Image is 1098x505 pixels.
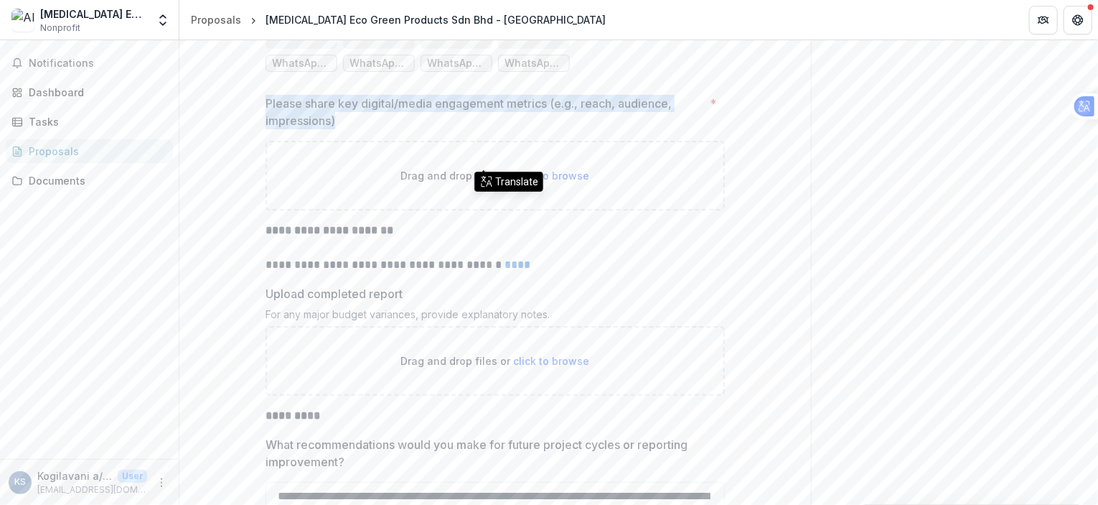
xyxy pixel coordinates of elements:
[505,57,563,70] span: WhatsApp Image [DATE] at 11.53.32_01504d3b.jpg
[29,85,161,100] div: Dashboard
[185,9,247,30] a: Proposals
[153,474,170,491] button: More
[1064,6,1092,34] button: Get Help
[401,353,590,369] p: Drag and drop files or
[29,144,161,159] div: Proposals
[37,468,112,483] p: Kogilavani a/p Supermaniam
[514,355,590,367] span: click to browse
[11,9,34,32] img: Alora Eco Green Products Sdn Bhd
[266,285,403,302] p: Upload completed report
[1029,6,1058,34] button: Partners
[6,110,173,134] a: Tasks
[514,170,590,182] span: click to browse
[40,6,147,22] div: [MEDICAL_DATA] Eco Green Products Sdn Bhd
[40,22,80,34] span: Nonprofit
[191,12,241,27] div: Proposals
[6,80,173,104] a: Dashboard
[401,168,590,183] p: Drag and drop files or
[153,6,173,34] button: Open entity switcher
[118,470,147,483] p: User
[29,173,161,188] div: Documents
[6,139,173,163] a: Proposals
[266,12,606,27] div: [MEDICAL_DATA] Eco Green Products Sdn Bhd - [GEOGRAPHIC_DATA]
[37,483,147,496] p: [EMAIL_ADDRESS][DOMAIN_NAME]
[14,478,26,487] div: Kogilavani a/p Supermaniam
[29,114,161,129] div: Tasks
[272,57,331,70] span: WhatsApp Image [DATE] 15.57.31_c91f6938.jpg
[266,308,725,326] div: For any major budget variances, provide explanatory notes.
[185,9,611,30] nav: breadcrumb
[6,169,173,193] a: Documents
[349,57,408,70] span: WhatsApp Image [DATE] at 11.36.37_911499a8.jpg
[266,95,704,129] p: Please share key digital/media engagement metrics (e.g., reach, audience, impressions)
[427,57,486,70] span: WhatsApp Image [DATE] at 11.53.32_585f7514.jpg
[266,436,716,471] p: What recommendations would you make for future project cycles or reporting improvement?
[6,52,173,75] button: Notifications
[29,57,167,70] span: Notifications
